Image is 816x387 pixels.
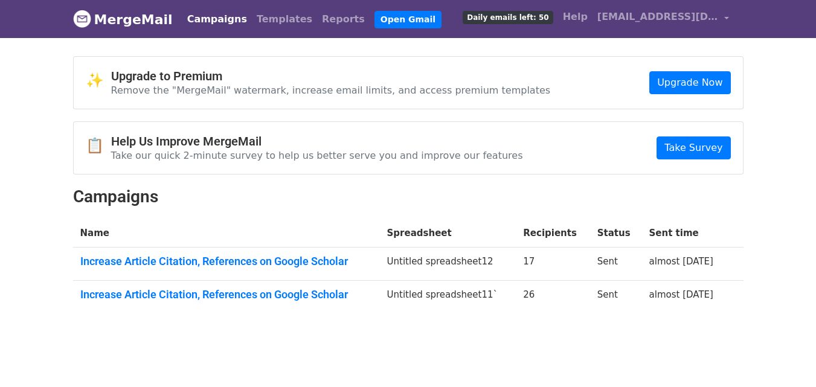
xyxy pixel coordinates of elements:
td: Untitled spreadsheet12 [380,248,516,281]
a: Reports [317,7,370,31]
td: 26 [516,280,590,313]
h4: Upgrade to Premium [111,69,551,83]
th: Status [590,219,642,248]
a: Templates [252,7,317,31]
a: [EMAIL_ADDRESS][DOMAIN_NAME] [593,5,734,33]
p: Remove the "MergeMail" watermark, increase email limits, and access premium templates [111,84,551,97]
th: Name [73,219,380,248]
a: Take Survey [657,136,730,159]
a: almost [DATE] [649,256,713,267]
td: Sent [590,280,642,313]
td: 17 [516,248,590,281]
span: ✨ [86,72,111,89]
a: almost [DATE] [649,289,713,300]
td: Sent [590,248,642,281]
a: MergeMail [73,7,173,32]
td: Untitled spreadsheet11` [380,280,516,313]
p: Take our quick 2-minute survey to help us better serve you and improve our features [111,149,523,162]
a: Campaigns [182,7,252,31]
span: 📋 [86,137,111,155]
img: MergeMail logo [73,10,91,28]
th: Sent time [642,219,728,248]
a: Upgrade Now [649,71,730,94]
a: Increase Article Citation, References on Google Scholar [80,288,373,301]
a: Help [558,5,593,29]
a: Daily emails left: 50 [458,5,557,29]
a: Increase Article Citation, References on Google Scholar [80,255,373,268]
th: Spreadsheet [380,219,516,248]
h2: Campaigns [73,187,744,207]
span: [EMAIL_ADDRESS][DOMAIN_NAME] [597,10,718,24]
th: Recipients [516,219,590,248]
span: Daily emails left: 50 [463,11,553,24]
a: Open Gmail [374,11,442,28]
h4: Help Us Improve MergeMail [111,134,523,149]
